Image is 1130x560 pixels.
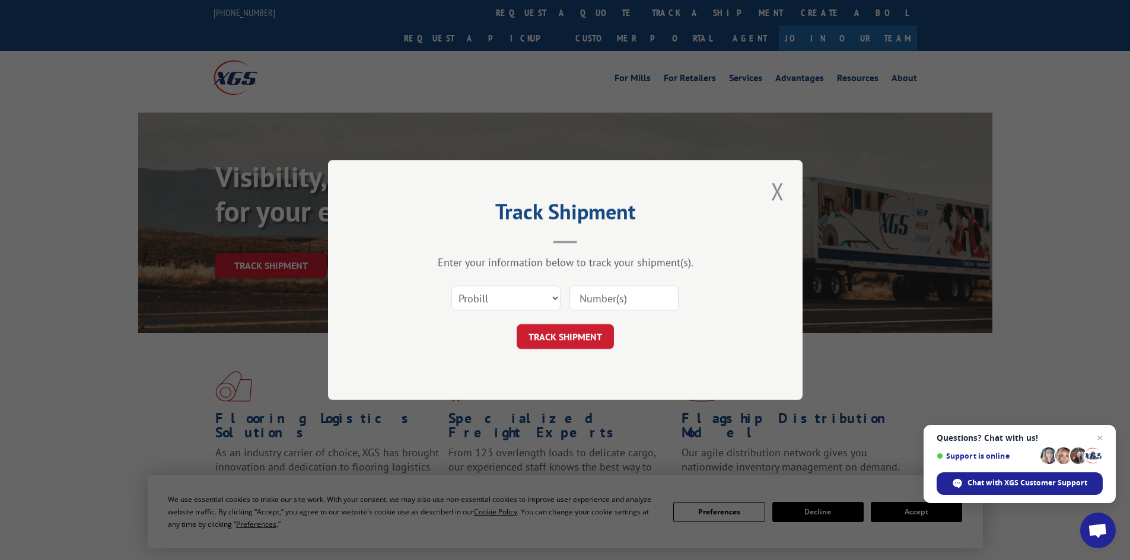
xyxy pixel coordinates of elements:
[937,452,1036,460] span: Support is online
[967,478,1087,488] span: Chat with XGS Customer Support
[1080,513,1116,548] a: Open chat
[937,472,1103,495] span: Chat with XGS Customer Support
[517,324,614,349] button: TRACK SHIPMENT
[937,433,1103,443] span: Questions? Chat with us!
[768,175,788,207] button: Close modal
[387,203,743,226] h2: Track Shipment
[387,255,743,269] div: Enter your information below to track your shipment(s).
[569,286,679,311] input: Number(s)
